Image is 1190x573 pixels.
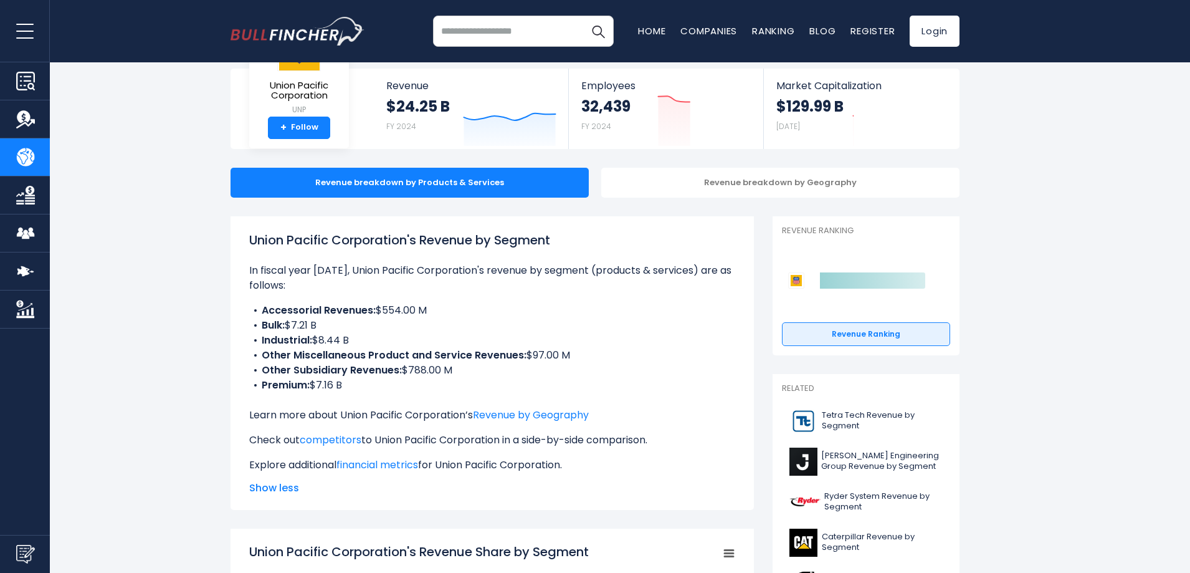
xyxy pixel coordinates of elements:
[249,408,735,423] p: Learn more about Union Pacific Corporation’s
[249,263,735,293] p: In fiscal year [DATE], Union Pacific Corporation's revenue by segment (products & services) are a...
[386,97,450,116] strong: $24.25 B
[259,104,339,115] small: UNP
[259,29,340,117] a: Union Pacific Corporation UNP
[374,69,569,149] a: Revenue $24.25 B FY 2024
[249,543,589,561] tspan: Union Pacific Corporation's Revenue Share by Segment
[249,378,735,393] li: $7.16 B
[386,121,416,132] small: FY 2024
[782,226,950,236] p: Revenue Ranking
[231,168,589,198] div: Revenue breakdown by Products & Services
[262,318,285,332] b: Bulk:
[249,481,735,496] span: Show less
[789,407,818,435] img: TTEK logo
[680,24,737,37] a: Companies
[776,97,844,116] strong: $129.99 B
[280,122,287,133] strong: +
[473,408,589,422] a: Revenue by Geography
[249,433,735,448] p: Check out to Union Pacific Corporation in a side-by-side comparison.
[824,491,943,513] span: Ryder System Revenue by Segment
[789,529,818,557] img: CAT logo
[249,303,735,318] li: $554.00 M
[776,80,946,92] span: Market Capitalization
[789,448,817,476] img: J logo
[638,24,665,37] a: Home
[268,117,330,139] a: +Follow
[910,16,959,47] a: Login
[262,348,526,362] b: Other Miscellaneous Product and Service Revenues:
[581,80,750,92] span: Employees
[262,303,376,317] b: Accessorial Revenues:
[789,488,821,516] img: R logo
[782,526,950,560] a: Caterpillar Revenue by Segment
[782,485,950,519] a: Ryder System Revenue by Segment
[249,348,735,363] li: $97.00 M
[231,17,364,46] img: bullfincher logo
[822,410,943,431] span: Tetra Tech Revenue by Segment
[581,97,631,116] strong: 32,439
[249,333,735,348] li: $8.44 B
[262,378,310,392] b: Premium:
[752,24,794,37] a: Ranking
[583,16,614,47] button: Search
[249,318,735,333] li: $7.21 B
[581,121,611,132] small: FY 2024
[336,458,418,472] a: financial metrics
[850,24,895,37] a: Register
[262,333,312,347] b: Industrial:
[782,383,950,394] p: Related
[249,363,735,378] li: $788.00 M
[262,363,402,377] b: Other Subsidiary Revenues:
[249,231,735,249] h1: Union Pacific Corporation's Revenue by Segment
[782,445,950,479] a: [PERSON_NAME] Engineering Group Revenue by Segment
[776,121,800,132] small: [DATE]
[259,80,339,101] span: Union Pacific Corporation
[386,80,556,92] span: Revenue
[300,433,361,447] a: competitors
[249,458,735,473] p: Explore additional for Union Pacific Corporation.
[821,451,943,472] span: [PERSON_NAME] Engineering Group Revenue by Segment
[809,24,835,37] a: Blog
[569,69,763,149] a: Employees 32,439 FY 2024
[601,168,959,198] div: Revenue breakdown by Geography
[782,322,950,346] a: Revenue Ranking
[788,272,804,289] img: Union Pacific Corporation competitors logo
[822,532,943,553] span: Caterpillar Revenue by Segment
[231,17,364,46] a: Go to homepage
[782,404,950,438] a: Tetra Tech Revenue by Segment
[764,69,958,149] a: Market Capitalization $129.99 B [DATE]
